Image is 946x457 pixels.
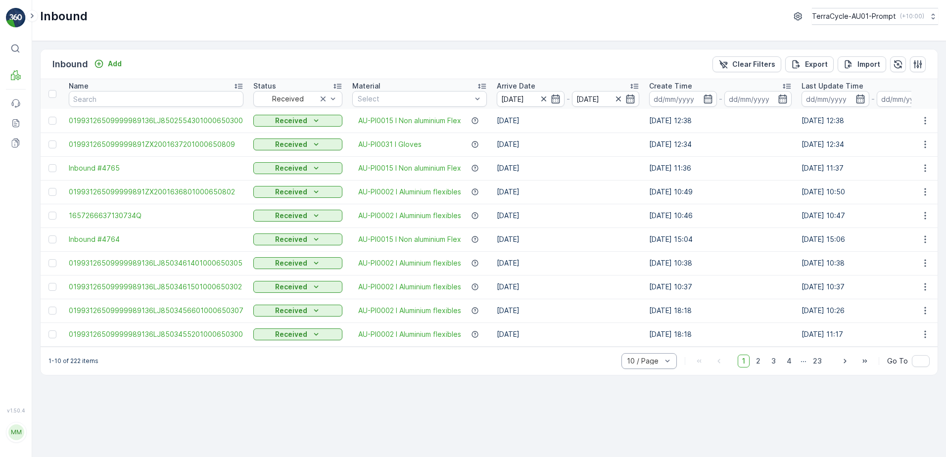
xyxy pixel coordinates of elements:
a: 01993126509999989136LJ8503461401000650305 [69,258,243,268]
p: Clear Filters [732,59,775,69]
p: Received [275,163,307,173]
a: 019931265099999891ZX2001636801000650802 [69,187,243,197]
div: Toggle Row Selected [48,212,56,220]
td: [DATE] 11:36 [644,156,797,180]
button: Received [253,328,342,340]
button: Received [253,186,342,198]
td: [DATE] [492,228,644,251]
p: Inbound [40,8,88,24]
span: AU-PI0022 I Yeast Bags [42,244,124,252]
div: Toggle Row Selected [48,259,56,267]
span: Material : [8,244,42,252]
a: 01993126509999989136LJ8503455201000650300 [69,329,243,339]
span: Net Weight : [8,195,52,203]
p: TerraCycle-AU01-Prompt [812,11,896,21]
p: Received [275,329,307,339]
a: AU-PI0015 I Non aluminium Flex [358,116,461,126]
span: Tare Weight : [8,211,55,220]
p: Inbound [52,57,88,71]
p: Add [108,59,122,69]
a: AU-PI0002 I Aluminium flexibles [358,306,461,316]
td: [DATE] [492,251,644,275]
button: Clear Filters [712,56,781,72]
p: Received [275,139,307,149]
a: 019931265099999891ZX2001637201000650809 [69,139,243,149]
img: logo [6,8,26,28]
p: Received [275,258,307,268]
p: Received [275,187,307,197]
p: Create Time [649,81,692,91]
td: [DATE] 12:38 [644,109,797,133]
td: [DATE] [492,299,644,322]
span: AU-PI0015 I Non aluminium Flex [358,163,461,173]
p: - [719,93,722,105]
div: Toggle Row Selected [48,164,56,172]
td: [DATE] 12:34 [644,133,797,156]
button: Add [90,58,126,70]
p: Received [275,234,307,244]
td: [DATE] 10:38 [644,251,797,275]
p: Received [275,116,307,126]
div: Toggle Row Selected [48,330,56,338]
td: [DATE] 15:04 [644,228,797,251]
span: Asset Type : [8,228,52,236]
a: AU-PI0002 I Aluminium flexibles [358,211,461,221]
p: Import [857,59,880,69]
td: [DATE] 10:49 [644,180,797,204]
input: dd/mm/yyyy [724,91,792,107]
a: AU-PI0015 I Non aluminium Flex [358,234,461,244]
td: [DATE] [492,204,644,228]
span: Inbound #4765 [69,163,243,173]
input: dd/mm/yyyy [877,91,945,107]
div: MM [8,424,24,440]
p: Status [253,81,276,91]
a: AU-PI0002 I Aluminium flexibles [358,329,461,339]
p: ( +10:00 ) [900,12,924,20]
button: MM [6,415,26,449]
p: 1-10 of 222 items [48,357,98,365]
td: [DATE] [492,275,644,299]
div: Toggle Row Selected [48,283,56,291]
input: dd/mm/yyyy [802,91,869,107]
p: Received [275,306,307,316]
button: Received [253,257,342,269]
p: Received [275,211,307,221]
span: 3 [767,355,780,367]
div: Toggle Row Selected [48,235,56,243]
span: 2 [752,355,765,367]
span: v 1.50.4 [6,408,26,413]
p: - [871,93,875,105]
div: Toggle Row Selected [48,117,56,125]
button: Import [838,56,886,72]
a: AU-PI0031 I Gloves [358,139,422,149]
td: [DATE] [492,109,644,133]
span: FD AB Biotek [DATE] Pallet 1 [33,162,129,171]
button: Received [253,138,342,150]
span: AU-PI0002 I Aluminium flexibles [358,187,461,197]
a: 01993126509999989136LJ8503456601000650307 [69,306,243,316]
span: - [55,211,59,220]
p: Received [275,282,307,292]
a: AU-PI0002 I Aluminium flexibles [358,282,461,292]
button: Received [253,305,342,317]
span: Inbound #4764 [69,234,243,244]
button: TerraCycle-AU01-Prompt(+10:00) [812,8,938,25]
p: Export [805,59,828,69]
td: [DATE] 18:18 [644,299,797,322]
p: Name [69,81,89,91]
div: Toggle Row Selected [48,188,56,196]
a: 1657266637130734Q [69,211,243,221]
span: 23 [808,355,826,367]
span: 01993126509999989136LJ8503461501000650302 [69,282,243,292]
p: Material [352,81,380,91]
p: Select [358,94,472,104]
